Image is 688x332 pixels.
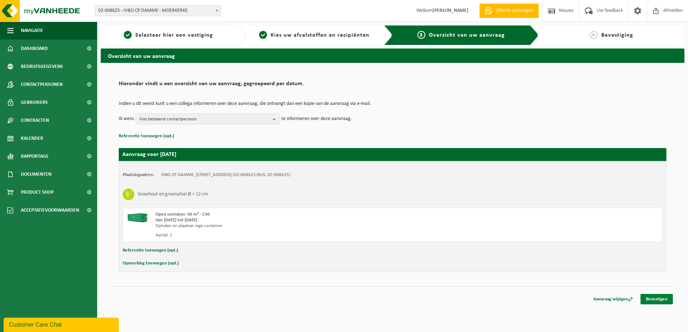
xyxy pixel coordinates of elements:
span: 2 [259,31,267,39]
strong: Van [DATE] tot [DATE] [155,218,197,222]
strong: Aanvraag voor [DATE] [122,152,176,157]
a: Aanvraag wijzigen [588,294,638,304]
button: Referentie toevoegen (opt.) [123,246,178,255]
button: Opmerking toevoegen (opt.) [123,259,179,268]
span: 1 [124,31,132,39]
span: Bedrijfsgegevens [21,57,63,75]
p: te informeren over deze aanvraag. [281,114,352,124]
div: Aantal: 2 [155,232,421,238]
span: Acceptatievoorwaarden [21,201,79,219]
span: Selecteer hier een vestiging [135,32,213,38]
p: Ik wens [119,114,134,124]
span: Overzicht van uw aanvraag [429,32,505,38]
span: 02-008625 - IVBO CP DAMME - MOERKERKE [95,5,221,16]
div: Ophalen en plaatsen lege container [155,223,421,229]
a: 2Kies uw afvalstoffen en recipiënten [250,31,379,40]
span: Documenten [21,165,51,183]
span: Kies bestaand contactpersoon [140,114,270,125]
span: Contactpersonen [21,75,63,93]
h3: Snoeihout en groenafval Ø < 12 cm [138,189,208,200]
span: Bevestiging [601,32,633,38]
p: Indien u dit wenst kunt u een collega informeren over deze aanvraag, die ontvangt dan een kopie v... [119,101,666,106]
strong: [PERSON_NAME] [433,8,469,13]
strong: Plaatsingsadres: [123,172,154,177]
span: Dashboard [21,40,48,57]
span: Gebruikers [21,93,48,111]
span: 3 [417,31,425,39]
a: 1Selecteer hier een vestiging [104,31,232,40]
h2: Overzicht van uw aanvraag [101,49,684,63]
span: Navigatie [21,22,43,40]
span: Open container 30 m³ - C30 [155,212,210,217]
span: 02-008625 - IVBO CP DAMME - MOERKERKE [95,6,221,16]
span: Contracten [21,111,49,129]
span: 4 [590,31,598,39]
span: Offerte aanvragen [494,7,535,14]
button: Kies bestaand contactpersoon [136,114,280,124]
iframe: chat widget [4,316,120,332]
span: Kalender [21,129,43,147]
td: IVBO CP DAMME, [STREET_ADDRESS] (02-008625/BUS, 02-008625) [161,172,290,178]
span: Rapportage [21,147,49,165]
a: Offerte aanvragen [479,4,539,18]
a: Bevestigen [641,294,673,304]
span: Product Shop [21,183,54,201]
button: Referentie toevoegen (opt.) [119,132,174,141]
h2: Hieronder vindt u een overzicht van uw aanvraag, gegroepeerd per datum. [119,81,666,91]
span: Kies uw afvalstoffen en recipiënten [271,32,370,38]
img: HK-XC-30-GN-00.png [127,212,148,222]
